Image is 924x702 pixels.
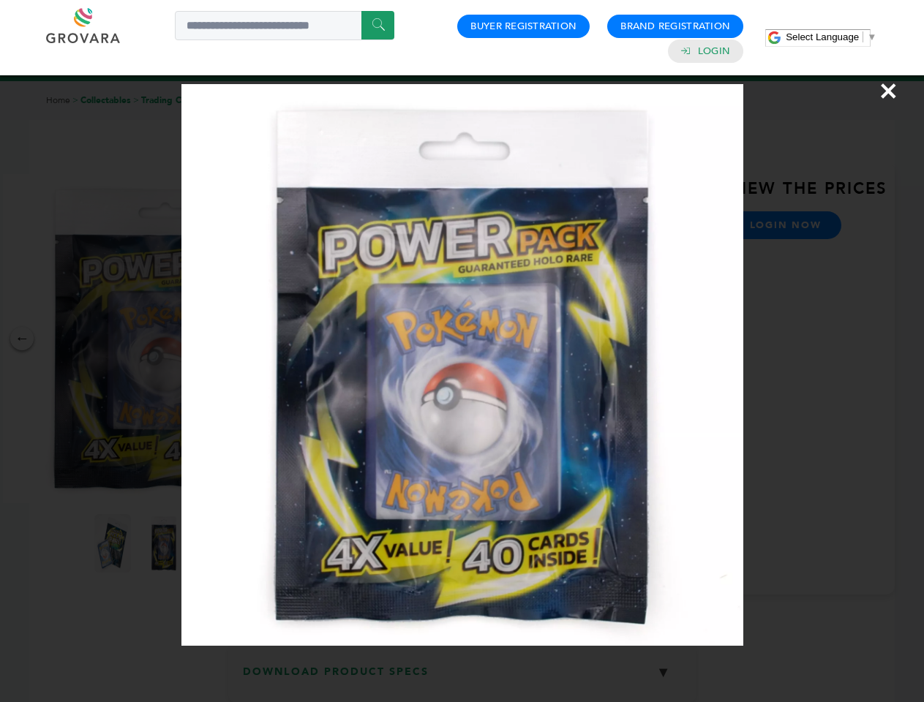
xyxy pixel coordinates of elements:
img: Image Preview [181,84,743,646]
input: Search a product or brand... [175,11,394,40]
span: Select Language [786,31,859,42]
span: ​ [863,31,863,42]
a: Login [698,45,730,58]
span: ▼ [867,31,876,42]
a: Buyer Registration [470,20,576,33]
a: Select Language​ [786,31,876,42]
span: × [879,70,898,111]
a: Brand Registration [620,20,730,33]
